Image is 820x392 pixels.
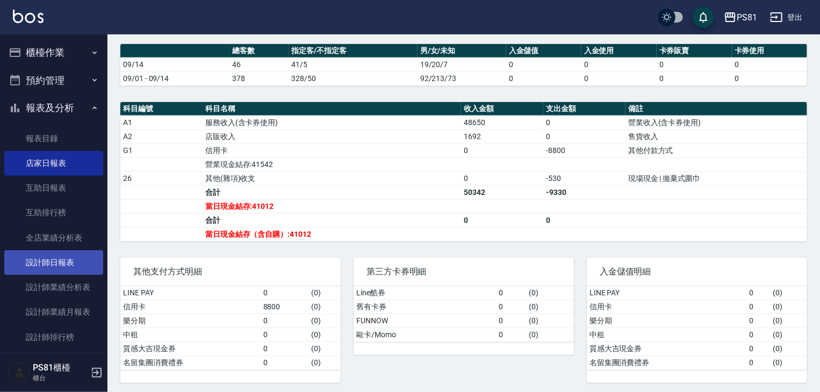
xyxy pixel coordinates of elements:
td: G1 [120,143,203,157]
a: 設計師排行榜 [4,325,103,350]
img: Logo [13,10,44,23]
td: 0 [732,57,807,71]
td: 營業收入(含卡券使用) [625,115,807,129]
td: 其他(雜項)收支 [203,171,461,185]
td: 0 [747,314,771,328]
td: 合計 [203,213,461,227]
td: 合計 [203,185,461,199]
th: 科目名稱 [203,102,461,116]
a: 每日收支明細 [4,350,103,374]
td: 0 [657,57,732,71]
img: Person [9,362,30,383]
td: 信用卡 [203,143,461,157]
td: 48650 [461,115,543,129]
td: 46 [229,57,289,71]
a: 全店業績分析表 [4,226,103,250]
th: 支出金額 [543,102,625,116]
td: ( 0 ) [771,286,807,300]
td: A2 [120,129,203,143]
td: 378 [229,71,289,85]
td: ( 0 ) [771,314,807,328]
td: 歐卡/Momo [354,328,496,342]
span: 其他支付方式明細 [133,266,328,277]
td: 41/5 [289,57,418,71]
a: 互助日報表 [4,176,103,200]
td: 0 [261,314,309,328]
td: 0 [261,355,309,369]
th: 指定客/不指定客 [289,44,418,58]
th: 總客數 [229,44,289,58]
span: 第三方卡券明細 [366,266,561,277]
td: 當日現金結存:41012 [203,199,461,213]
td: 0 [747,300,771,314]
th: 入金儲值 [506,44,581,58]
td: 0 [543,115,625,129]
th: 入金使用 [581,44,657,58]
td: ( 0 ) [527,300,574,314]
td: ( 0 ) [308,300,341,314]
td: 0 [261,342,309,355]
td: 營業現金結存:41542 [203,157,461,171]
td: 0 [461,171,543,185]
button: 櫃檯作業 [4,39,103,67]
table: a dense table [120,286,341,370]
td: LINE PAY [587,286,747,300]
td: 0 [747,342,771,355]
button: 登出 [766,8,807,27]
td: ( 0 ) [771,355,807,369]
td: Line酷券 [354,286,496,300]
td: 中租 [120,328,261,342]
td: 0 [506,57,581,71]
a: 互助排行榜 [4,200,103,225]
td: 0 [461,213,543,227]
th: 卡券使用 [732,44,807,58]
button: 報表及分析 [4,94,103,122]
th: 備註 [625,102,807,116]
td: 8800 [261,300,309,314]
td: 質感大吉現金券 [587,342,747,355]
td: 中租 [587,328,747,342]
td: 19/20/7 [418,57,506,71]
td: 信用卡 [587,300,747,314]
th: 卡券販賣 [657,44,732,58]
td: 0 [747,328,771,342]
td: ( 0 ) [771,300,807,314]
td: ( 0 ) [771,342,807,355]
td: ( 0 ) [771,328,807,342]
td: 信用卡 [120,300,261,314]
td: LINE PAY [120,286,261,300]
td: 0 [581,71,657,85]
td: 樂分期 [587,314,747,328]
td: 0 [506,71,581,85]
td: 09/01 - 09/14 [120,71,229,85]
td: ( 0 ) [527,328,574,342]
td: 1692 [461,129,543,143]
td: ( 0 ) [308,314,341,328]
td: 09/14 [120,57,229,71]
td: A1 [120,115,203,129]
a: 店家日報表 [4,151,103,176]
button: save [693,6,714,28]
div: PS81 [737,11,757,24]
td: -8800 [543,143,625,157]
td: ( 0 ) [527,286,574,300]
a: 設計師業績月報表 [4,300,103,324]
td: -9330 [543,185,625,199]
table: a dense table [587,286,807,370]
td: 0 [581,57,657,71]
td: 0 [496,314,527,328]
td: 50342 [461,185,543,199]
th: 科目編號 [120,102,203,116]
td: 0 [261,286,309,300]
p: 櫃台 [33,373,88,383]
a: 設計師日報表 [4,250,103,275]
td: 0 [496,286,527,300]
td: 0 [461,143,543,157]
td: 0 [496,328,527,342]
td: 店販收入 [203,129,461,143]
td: 328/50 [289,71,418,85]
td: 0 [543,129,625,143]
td: ( 0 ) [308,286,341,300]
td: ( 0 ) [308,328,341,342]
td: 名留集團消費禮券 [120,355,261,369]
